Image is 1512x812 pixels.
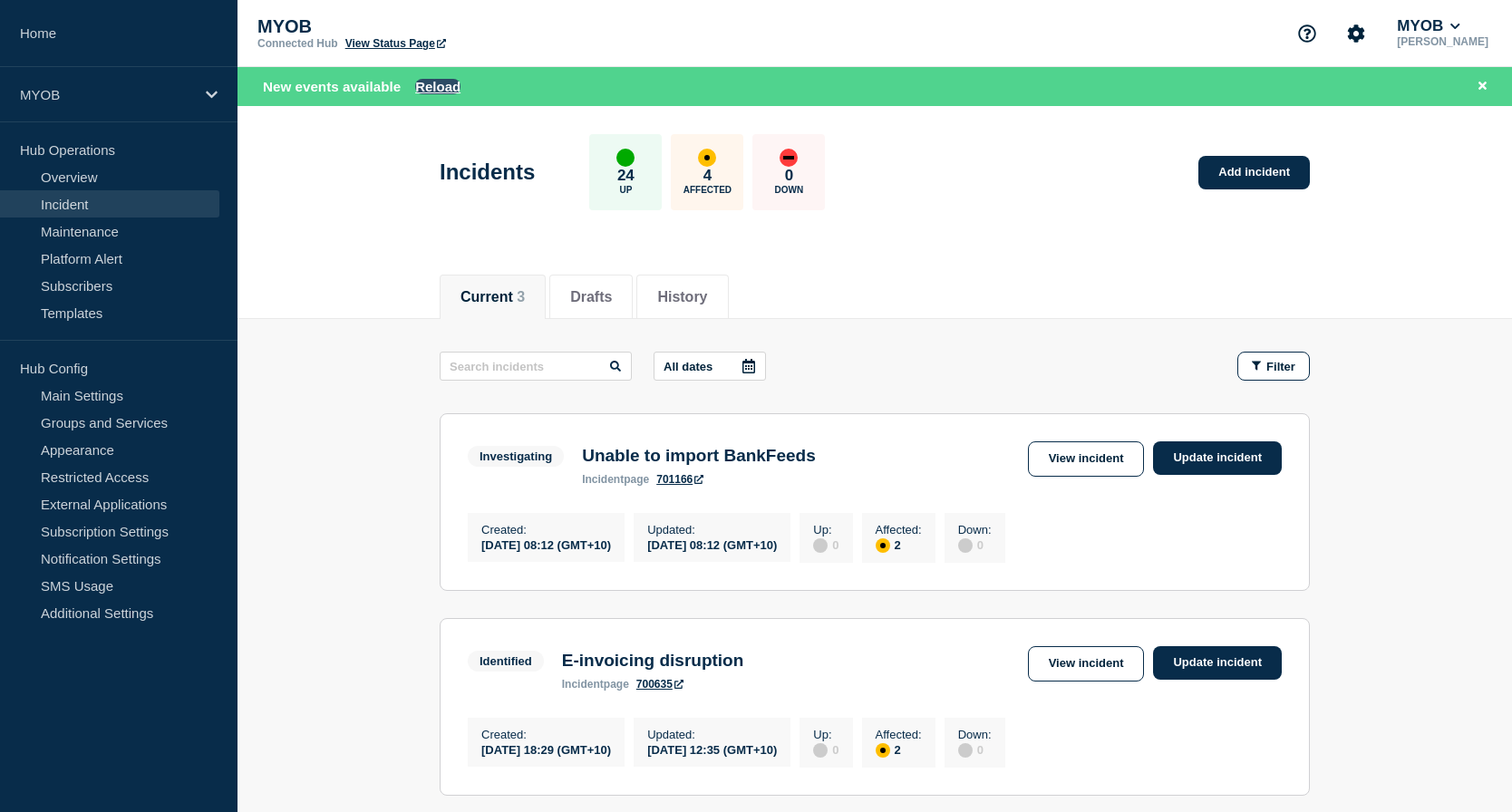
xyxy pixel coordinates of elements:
[647,741,777,757] div: [DATE] 12:35 (GMT+10)
[958,536,992,553] div: 0
[481,741,611,757] div: [DATE] 18:29 (GMT+10)
[345,37,446,50] a: View Status Page
[780,149,798,167] div: down
[664,360,712,373] p: All dates
[562,678,629,691] p: page
[616,149,635,167] div: up
[468,651,544,672] span: Identified
[958,743,973,758] div: disabled
[958,523,992,536] p: Down :
[876,728,922,741] p: Affected :
[657,289,707,305] button: History
[958,538,973,553] div: disabled
[1153,441,1282,475] a: Update incident
[647,728,777,741] p: Updated :
[1198,156,1310,189] a: Add incident
[617,167,635,185] p: 24
[1266,360,1295,373] span: Filter
[876,536,922,553] div: 2
[876,523,922,536] p: Affected :
[257,37,338,50] p: Connected Hub
[1028,646,1145,681] a: View incident
[785,167,793,185] p: 0
[440,352,632,381] input: Search incidents
[481,536,611,552] div: [DATE] 08:12 (GMT+10)
[813,536,838,553] div: 0
[481,523,611,536] p: Created :
[876,741,922,758] div: 2
[703,167,712,185] p: 4
[775,185,804,195] p: Down
[647,536,777,552] div: [DATE] 08:12 (GMT+10)
[20,87,194,102] p: MYOB
[582,446,816,466] h3: Unable to import BankFeeds
[517,289,525,304] span: 3
[958,728,992,741] p: Down :
[460,289,525,305] button: Current 3
[570,289,612,305] button: Drafts
[656,473,703,486] a: 701166
[876,538,890,553] div: affected
[636,678,683,691] a: 700635
[813,523,838,536] p: Up :
[440,159,535,185] h1: Incidents
[257,16,620,37] p: MYOB
[582,473,624,486] span: incident
[263,79,401,94] span: New events available
[562,651,744,671] h3: E-invoicing disruption
[958,741,992,758] div: 0
[813,538,828,553] div: disabled
[481,728,611,741] p: Created :
[1393,35,1492,48] p: [PERSON_NAME]
[1393,17,1464,35] button: MYOB
[1028,441,1145,477] a: View incident
[468,446,564,467] span: Investigating
[698,149,716,167] div: affected
[415,79,460,94] button: Reload
[1337,14,1375,53] button: Account settings
[813,728,838,741] p: Up :
[813,743,828,758] div: disabled
[582,473,649,486] p: page
[1153,646,1282,680] a: Update incident
[562,678,604,691] span: incident
[647,523,777,536] p: Updated :
[654,352,766,381] button: All dates
[813,741,838,758] div: 0
[619,185,632,195] p: Up
[683,185,732,195] p: Affected
[1288,14,1326,53] button: Support
[1237,352,1310,381] button: Filter
[876,743,890,758] div: affected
